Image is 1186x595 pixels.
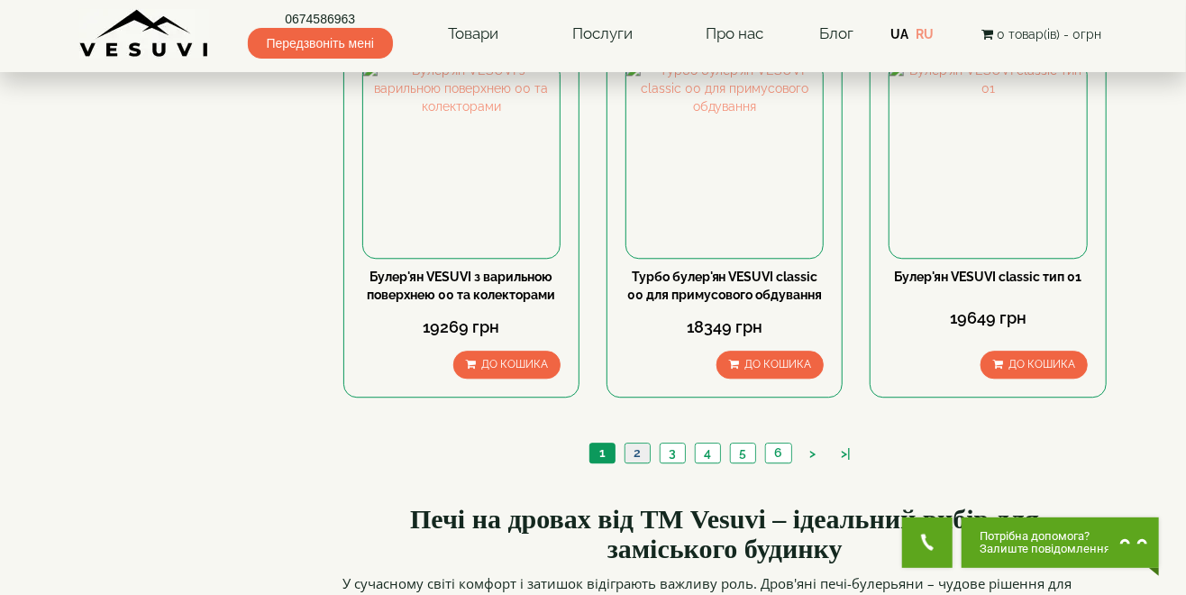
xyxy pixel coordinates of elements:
[695,444,720,462] a: 4
[716,351,824,379] button: До кошика
[362,316,561,339] div: 19269 грн
[343,504,1108,563] h2: Печі на дровах від ТМ Vesuvi – ідеальний вибір для заміського будинку
[1008,358,1075,371] span: До кошика
[800,444,825,463] a: >
[981,351,1088,379] button: До кошика
[79,9,210,59] img: Завод VESUVI
[889,61,1086,258] img: Булер'ян VESUVI classic тип 01
[626,61,823,258] img: Турбо булер'ян VESUVI classic 00 для примусового обдування
[688,14,781,55] a: Про нас
[599,445,606,460] span: 1
[997,27,1101,41] span: 0 товар(ів) - 0грн
[367,270,555,302] a: Булер'ян VESUVI з варильною поверхнею 00 та колекторами
[430,14,516,55] a: Товари
[248,28,393,59] span: Передзвоніть мені
[625,316,824,339] div: 18349 грн
[660,444,685,462] a: 3
[363,61,560,258] img: Булер'ян VESUVI з варильною поверхнею 00 та колекторами
[248,10,393,28] a: 0674586963
[976,24,1107,44] button: 0 товар(ів) - 0грн
[481,358,548,371] span: До кошика
[890,27,908,41] a: UA
[916,27,934,41] a: RU
[889,307,1087,330] div: 19649 грн
[453,351,561,379] button: До кошика
[980,543,1110,555] span: Залиште повідомлення
[902,517,953,568] button: Get Call button
[962,517,1159,568] button: Chat button
[625,444,650,462] a: 2
[833,444,861,463] a: >|
[980,530,1110,543] span: Потрібна допомога?
[765,444,791,462] a: 6
[730,444,755,462] a: 5
[554,14,651,55] a: Послуги
[895,270,1082,284] a: Булер'ян VESUVI classic тип 01
[819,24,853,42] a: Блог
[627,270,822,302] a: Турбо булер'ян VESUVI classic 00 для примусового обдування
[744,358,811,371] span: До кошика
